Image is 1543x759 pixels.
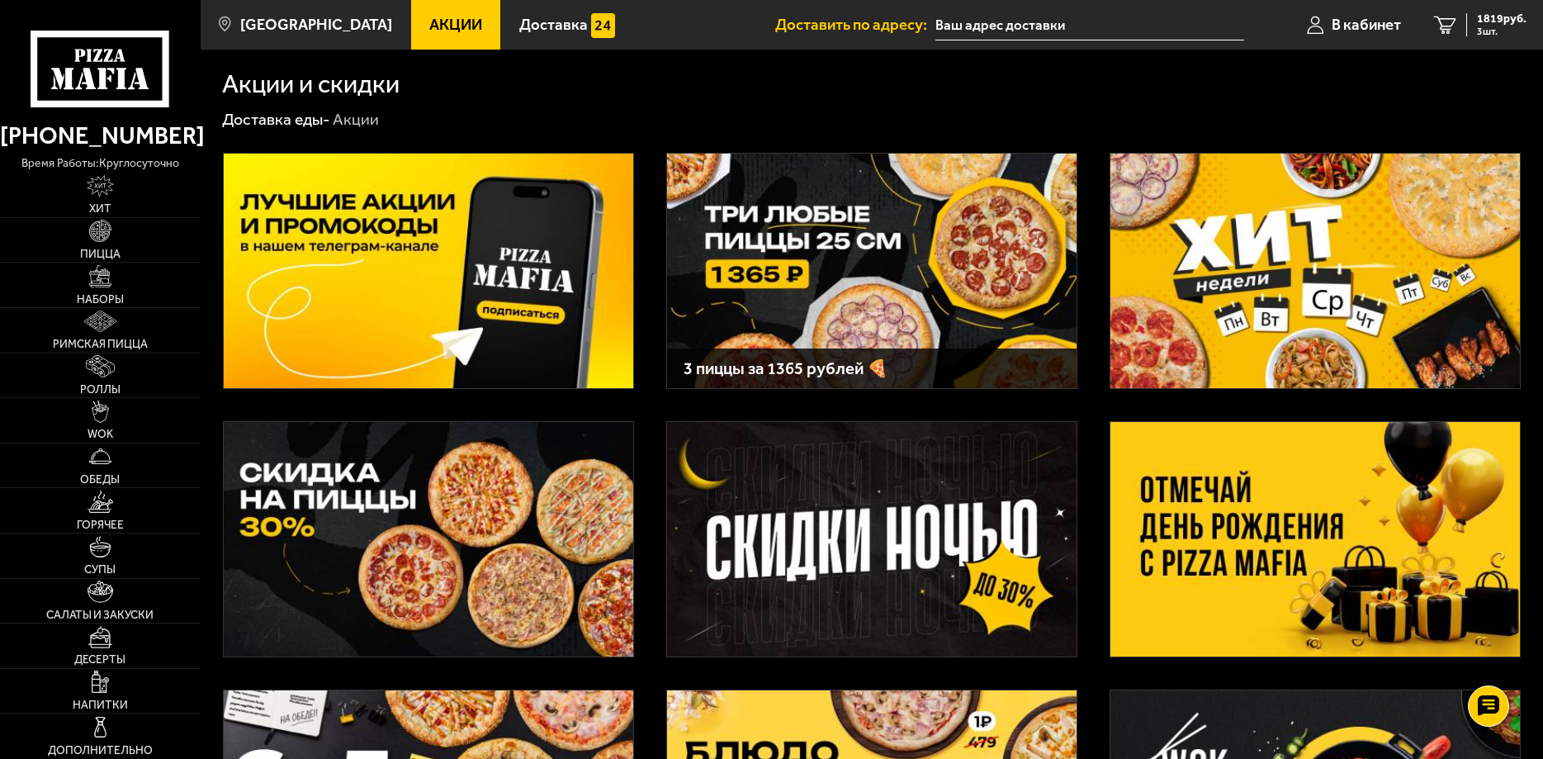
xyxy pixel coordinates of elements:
[1477,13,1526,25] span: 1819 руб.
[77,294,124,306] span: Наборы
[88,429,113,440] span: WOK
[74,654,125,666] span: Десерты
[591,13,615,37] img: 15daf4d41897b9f0e9f617042186c801.svg
[80,249,121,260] span: Пицца
[80,474,120,486] span: Обеды
[53,339,148,350] span: Римская пицца
[222,110,330,129] a: Доставка еды-
[775,17,935,33] span: Доставить по адресу:
[429,17,482,33] span: Акции
[684,360,1061,377] h3: 3 пиццы за 1365 рублей 🍕
[240,17,392,33] span: [GEOGRAPHIC_DATA]
[80,384,121,396] span: Роллы
[935,10,1244,40] input: Ваш адрес доставки
[84,564,116,576] span: Супы
[935,10,1244,40] span: 15-я линия Васильевского острова,74
[666,153,1077,389] a: 3 пиццы за 1365 рублей 🍕
[46,610,154,621] span: Салаты и закуски
[77,519,124,531] span: Горячее
[519,17,588,33] span: Доставка
[1332,17,1401,33] span: В кабинет
[89,203,111,215] span: Хит
[333,109,379,130] div: Акции
[222,71,400,97] h1: Акции и скидки
[1477,26,1526,36] span: 3 шт.
[73,700,128,711] span: Напитки
[48,745,153,757] span: Дополнительно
